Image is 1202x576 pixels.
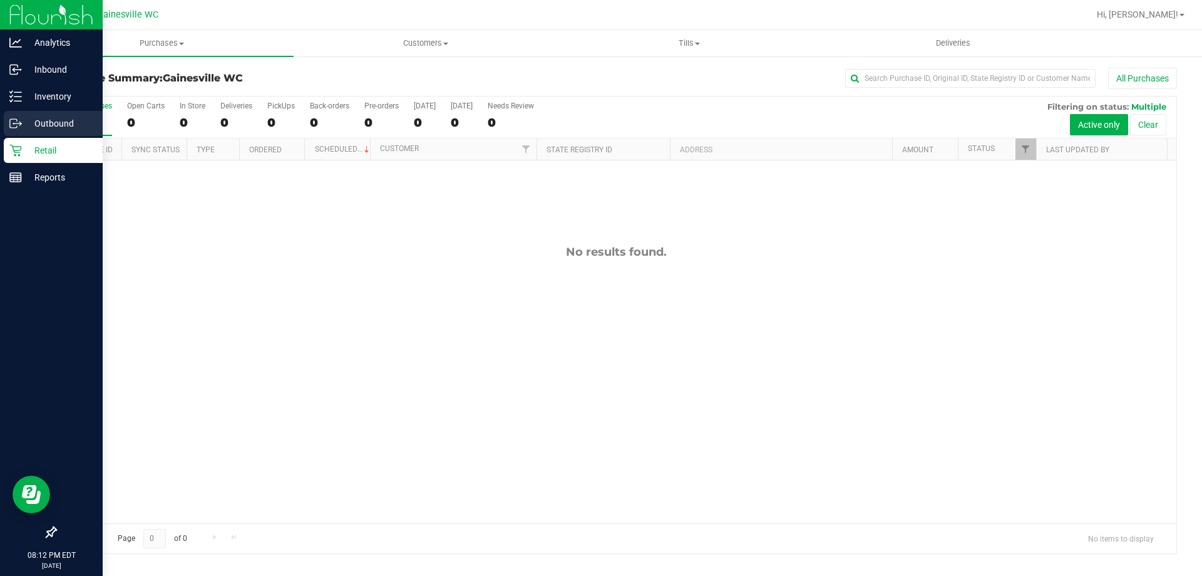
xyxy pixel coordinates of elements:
[558,38,820,49] span: Tills
[127,102,165,110] div: Open Carts
[919,38,987,49] span: Deliveries
[197,145,215,154] a: Type
[451,102,473,110] div: [DATE]
[294,38,557,49] span: Customers
[22,35,97,50] p: Analytics
[1047,102,1129,112] span: Filtering on status:
[1097,9,1178,19] span: Hi, [PERSON_NAME]!
[6,561,97,570] p: [DATE]
[516,139,537,160] a: Filter
[9,90,22,103] inline-svg: Inventory
[9,144,22,157] inline-svg: Retail
[22,62,97,77] p: Inbound
[163,72,243,84] span: Gainesville WC
[294,30,557,56] a: Customers
[488,102,534,110] div: Needs Review
[127,115,165,130] div: 0
[107,529,197,548] span: Page of 0
[557,30,821,56] a: Tills
[1108,68,1177,89] button: All Purchases
[364,115,399,130] div: 0
[267,102,295,110] div: PickUps
[220,115,252,130] div: 0
[56,245,1176,259] div: No results found.
[97,9,158,20] span: Gainesville WC
[180,102,205,110] div: In Store
[845,69,1096,88] input: Search Purchase ID, Original ID, State Registry ID or Customer Name...
[670,139,892,160] th: Address
[1046,145,1109,154] a: Last Updated By
[1015,139,1036,160] a: Filter
[968,144,995,153] a: Status
[1130,114,1166,135] button: Clear
[488,115,534,130] div: 0
[315,145,372,154] a: Scheduled
[9,117,22,130] inline-svg: Outbound
[22,143,97,158] p: Retail
[22,170,97,185] p: Reports
[55,73,429,84] h3: Purchase Summary:
[902,145,933,154] a: Amount
[364,102,399,110] div: Pre-orders
[9,63,22,76] inline-svg: Inbound
[9,36,22,49] inline-svg: Analytics
[821,30,1085,56] a: Deliveries
[380,144,419,153] a: Customer
[22,89,97,104] p: Inventory
[1078,529,1164,548] span: No items to display
[220,102,252,110] div: Deliveries
[451,115,473,130] div: 0
[9,171,22,184] inline-svg: Reports
[310,102,349,110] div: Back-orders
[414,115,436,130] div: 0
[6,550,97,561] p: 08:12 PM EDT
[547,145,612,154] a: State Registry ID
[267,115,295,130] div: 0
[310,115,349,130] div: 0
[30,30,294,56] a: Purchases
[30,38,294,49] span: Purchases
[22,116,97,131] p: Outbound
[13,476,50,513] iframe: Resource center
[249,145,282,154] a: Ordered
[1131,102,1166,112] span: Multiple
[131,145,180,154] a: Sync Status
[180,115,205,130] div: 0
[414,102,436,110] div: [DATE]
[1070,114,1128,135] button: Active only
